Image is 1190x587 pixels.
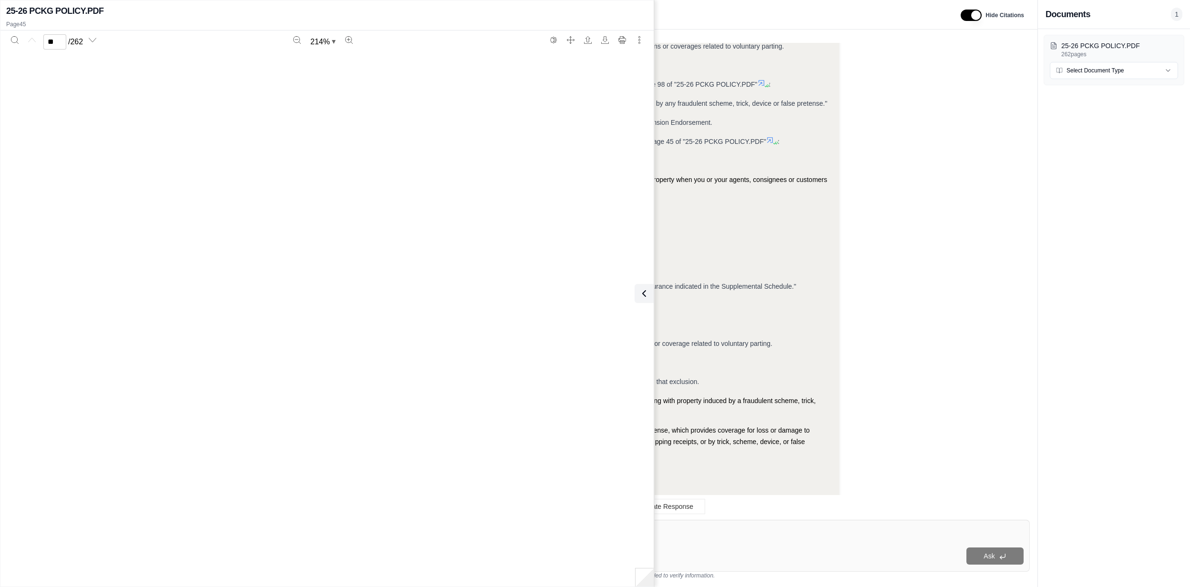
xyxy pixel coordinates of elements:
[43,34,66,50] input: Enter a page number
[1061,41,1178,51] p: 25-26 PCKG POLICY.PDF
[546,32,561,48] button: Switch to the dark theme
[341,32,357,48] button: Zoom in
[597,32,613,48] button: Download
[1061,51,1178,58] p: 262 pages
[1050,41,1178,58] button: 25-26 PCKG POLICY.PDF262pages
[615,32,630,48] button: Print
[966,547,1024,565] button: Ask
[24,32,40,48] button: Previous page
[632,32,647,48] button: More actions
[1046,8,1090,21] h3: Documents
[985,11,1024,19] span: Hide Citations
[68,36,83,48] span: / 262
[580,32,595,48] button: Open file
[6,20,648,28] p: Page 45
[607,499,705,514] button: Regenerate Response
[769,81,771,88] span: :
[289,32,305,48] button: Zoom out
[7,32,22,48] button: Search
[297,283,796,290] span: 4. The most we will pay under this Extension for loss or damage in any one occurrence is the Fals...
[6,4,104,18] h2: 25-26 PCKG POLICY.PDF
[85,32,100,48] button: Next page
[282,572,1030,579] div: *Use references provided to verify information.
[984,552,995,560] span: Ask
[778,138,780,145] span: :
[310,36,330,48] span: 214 %
[297,81,758,88] span: I found an exclusion related to voluntary parting in the Causes of Loss - Special Form, Section B...
[1171,8,1182,21] span: 1
[626,503,693,510] span: Regenerate Response
[563,32,578,48] button: Full screen
[307,34,339,50] button: Zoom document
[297,138,766,145] span: I found an additional coverage for "False Pretense" in the PROPERTY COVERAGE EXTENSION ENDORSEMEN...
